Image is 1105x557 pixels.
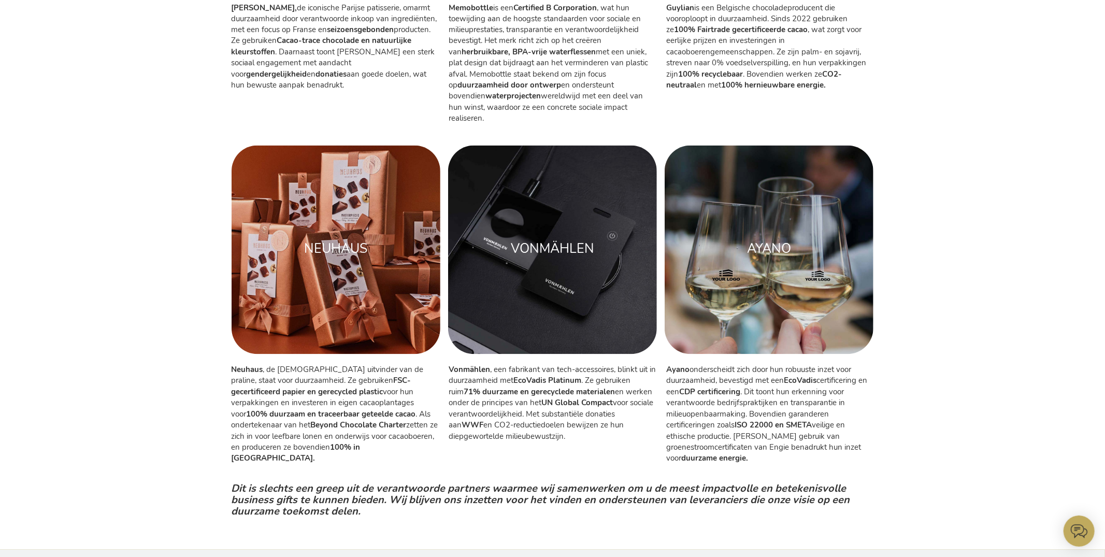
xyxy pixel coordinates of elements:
strong: 100% recyclebaar [679,69,743,80]
img: AYANO [665,146,873,354]
strong: FSC-gecertificeerd papier en gerecycled plastic [232,376,411,397]
strong: Dit is slechts een greep uit de verantwoorde partners waarmee wij samenwerken om u de meest impac... [232,482,850,519]
strong: [PERSON_NAME], [232,3,297,13]
a: Vonmählen [448,146,657,354]
p: , de [DEMOGRAPHIC_DATA] uitvinder van de praline, staat voor duurzaamheid. Ze gebruiken voor hun ... [232,365,439,465]
p: is een , wat hun toewijding aan de hoogste standaarden voor sociale en milieuprestaties, transpar... [449,3,656,125]
strong: waterprojecten [486,91,541,102]
img: NEUHAUS [232,146,440,354]
strong: WWF [462,420,484,431]
strong: ISO 22000 en SMETA [735,420,812,431]
p: is een Belgische chocoladeproducent die vooroploopt in duurzaamheid. Sinds 2022 gebruiken ze , wa... [667,3,874,91]
strong: 100% hernieuwbare energie. [722,80,826,91]
p: onderscheidt zich door hun robuuste inzet voor duurzaamheid, bevestigd met een certificering en e... [667,365,874,465]
strong: Vonmählen [449,365,491,375]
strong: seizoensgebonden [327,25,394,35]
p: de iconische Parijse patisserie, omarmt duurzaamheid door verantwoorde inkoop van ingrediënten, m... [232,3,439,91]
iframe: belco-activator-frame [1064,516,1095,547]
strong: 100% in [GEOGRAPHIC_DATA]. [232,442,361,464]
strong: Guylian [667,3,695,13]
strong: donaties [316,69,347,80]
div: VONMÄHLEN [458,240,647,259]
strong: herbruikbare, BPA-vrije waterflessen [462,47,596,58]
strong: gendergelijkheid [247,69,307,80]
strong: Ayano [667,365,690,375]
strong: Neuhaus [232,365,263,375]
strong: 71% duurzame en gerecyclede materialen [464,387,615,397]
strong: EcoVadis Platinum [514,376,582,386]
p: , een fabrikant van tech-accessoires, blinkt uit in duurzaamheid met . Ze gebruiken ruim en werke... [449,365,656,442]
strong: Memobottle [449,3,494,13]
strong: Cacao-trace chocolade en natuurlijke kleurstoffen [232,36,412,57]
strong: EcoVadis [784,376,817,386]
strong: duurzaamheid door ontwerp [458,80,562,91]
strong: CDP certificering [680,387,741,397]
strong: Beyond Chocolate Charter [311,420,407,431]
div: AYANO [675,240,863,259]
img: VONMÄHLEN [448,146,657,354]
strong: duurzame energie. [682,453,749,464]
div: NEUHAUS [242,240,430,259]
strong: UN Global Compact [542,398,613,408]
strong: 100% Fairtrade gecertificeerde cacao [675,25,808,35]
strong: CO2-neutraal [667,69,842,91]
strong: 100% duurzaam en traceerbaar geteelde cacao [247,409,416,420]
strong: Certified B Corporation [514,3,597,13]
